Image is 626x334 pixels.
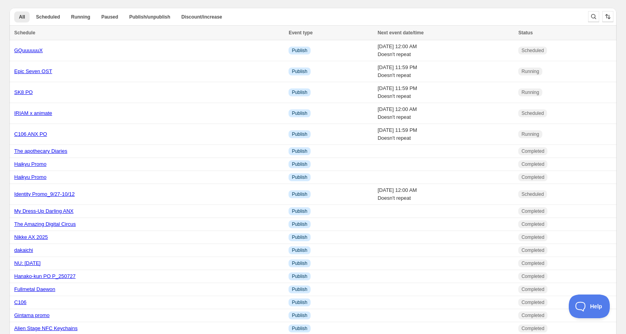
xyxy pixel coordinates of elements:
[36,14,60,20] span: Scheduled
[292,208,307,214] span: Publish
[14,260,41,266] a: NU: [DATE]
[521,174,544,180] span: Completed
[14,47,43,53] a: GQuuuuuuX
[14,191,75,197] a: Identity Promo_9/27-10/12
[14,30,35,36] span: Schedule
[14,208,73,214] a: My Dress-Up Darling ANX
[375,103,516,124] td: [DATE] 12:00 AM Doesn't repeat
[375,40,516,61] td: [DATE] 12:00 AM Doesn't repeat
[521,68,539,75] span: Running
[14,273,75,279] a: Hanako-kun PO P_250727
[292,312,307,319] span: Publish
[521,247,544,253] span: Completed
[71,14,90,20] span: Running
[292,325,307,332] span: Publish
[129,14,170,20] span: Publish/unpublish
[14,234,48,240] a: Nikke AX 2025
[292,89,307,96] span: Publish
[14,221,76,227] a: The Amazing Digital Circus
[292,286,307,293] span: Publish
[292,299,307,306] span: Publish
[292,191,307,197] span: Publish
[521,273,544,280] span: Completed
[375,184,516,205] td: [DATE] 12:00 AM Doesn't repeat
[521,299,544,306] span: Completed
[181,14,222,20] span: Discount/increase
[602,11,613,22] button: Sort the results
[521,286,544,293] span: Completed
[292,110,307,116] span: Publish
[521,148,544,154] span: Completed
[292,131,307,137] span: Publish
[375,61,516,82] td: [DATE] 11:59 PM Doesn't repeat
[521,325,544,332] span: Completed
[521,234,544,240] span: Completed
[14,110,52,116] a: IRIAM x animate
[292,247,307,253] span: Publish
[569,295,610,318] iframe: Toggle Customer Support
[14,312,50,318] a: Gintama promo
[14,247,33,253] a: dakaichi
[518,30,533,36] span: Status
[14,68,52,74] a: Epic Seven OST
[588,11,599,22] button: Search and filter results
[521,191,544,197] span: Scheduled
[19,14,25,20] span: All
[14,286,55,292] a: Fullmetal Daewon
[521,161,544,167] span: Completed
[292,68,307,75] span: Publish
[521,312,544,319] span: Completed
[292,221,307,227] span: Publish
[292,161,307,167] span: Publish
[521,110,544,116] span: Scheduled
[289,30,313,36] span: Event type
[292,260,307,266] span: Publish
[292,148,307,154] span: Publish
[14,299,26,305] a: C106
[292,47,307,54] span: Publish
[14,174,47,180] a: Haikyu Promo
[521,47,544,54] span: Scheduled
[101,14,118,20] span: Paused
[375,124,516,145] td: [DATE] 11:59 PM Doesn't repeat
[292,273,307,280] span: Publish
[14,161,47,167] a: Haikyu Promo
[292,174,307,180] span: Publish
[14,89,33,95] a: SK8 PO
[521,131,539,137] span: Running
[521,208,544,214] span: Completed
[14,148,67,154] a: The apothecary Diaries
[292,234,307,240] span: Publish
[521,221,544,227] span: Completed
[375,82,516,103] td: [DATE] 11:59 PM Doesn't repeat
[521,89,539,96] span: Running
[378,30,424,36] span: Next event date/time
[521,260,544,266] span: Completed
[14,131,47,137] a: C106 ANX PO
[14,325,77,331] a: Alien Stage NFC Keychains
